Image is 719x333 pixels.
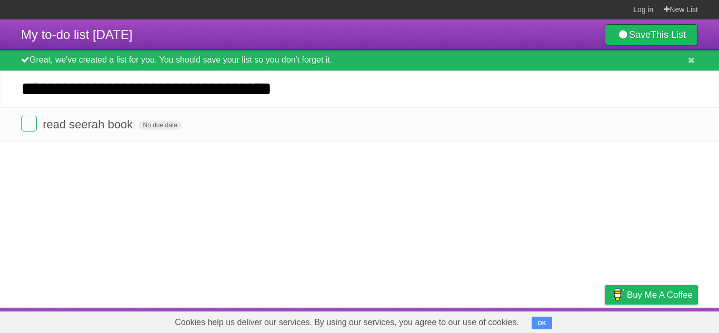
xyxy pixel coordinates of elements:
[605,24,698,45] a: SaveThis List
[651,29,686,40] b: This List
[610,286,624,304] img: Buy me a coffee
[500,310,542,330] a: Developers
[532,317,552,329] button: OK
[138,120,181,130] span: No due date
[21,27,133,42] span: My to-do list [DATE]
[164,312,530,333] span: Cookies help us deliver our services. By using our services, you agree to our use of cookies.
[465,310,487,330] a: About
[43,118,135,131] span: read seerah book
[605,285,698,305] a: Buy me a coffee
[591,310,618,330] a: Privacy
[627,286,693,304] span: Buy me a coffee
[632,310,698,330] a: Suggest a feature
[21,116,37,132] label: Done
[555,310,578,330] a: Terms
